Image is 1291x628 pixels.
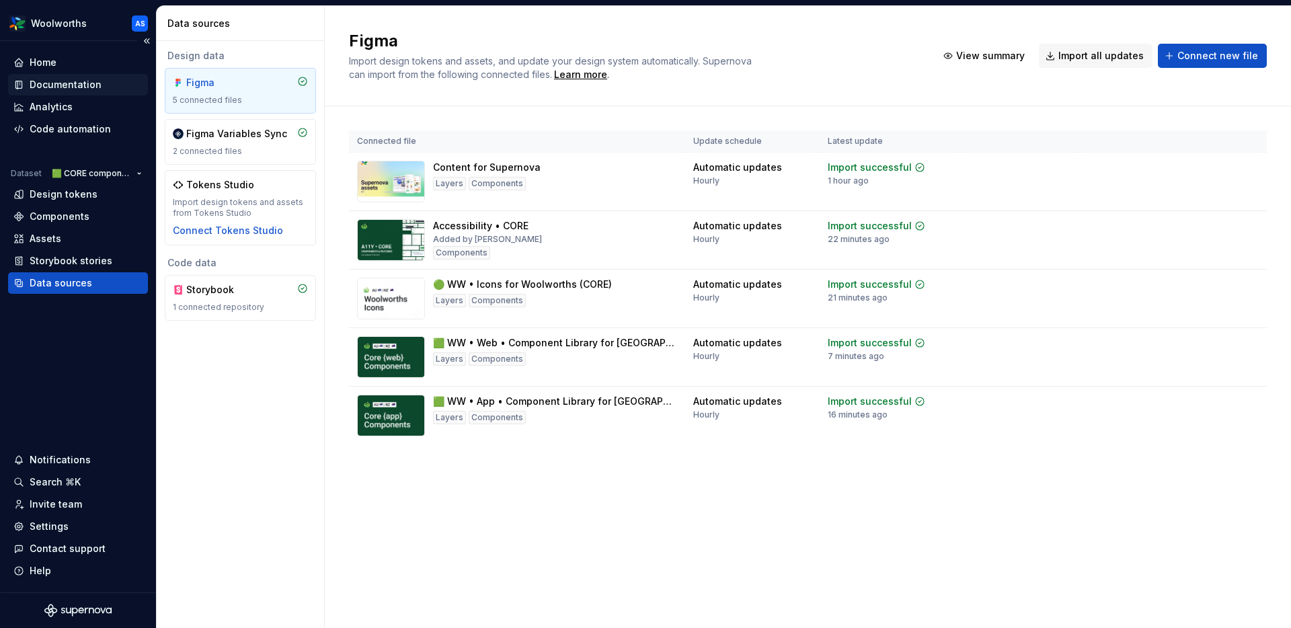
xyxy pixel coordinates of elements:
th: Connected file [349,130,685,153]
a: Learn more [554,68,607,81]
a: Documentation [8,74,148,95]
a: Storybook1 connected repository [165,275,316,321]
div: Design data [165,49,316,63]
div: Documentation [30,78,102,91]
svg: Supernova Logo [44,604,112,617]
button: Import all updates [1039,44,1152,68]
div: Components [433,246,490,260]
button: Connect new file [1158,44,1267,68]
a: Data sources [8,272,148,294]
button: Notifications [8,449,148,471]
div: Design tokens [30,188,97,201]
a: Home [8,52,148,73]
button: Search ⌘K [8,471,148,493]
div: 7 minutes ago [828,351,884,362]
th: Update schedule [685,130,820,153]
button: Contact support [8,538,148,559]
div: 16 minutes ago [828,409,888,420]
div: Code data [165,256,316,270]
span: Import design tokens and assets, and update your design system automatically. Supernova can impor... [349,55,754,80]
span: 🟩 CORE components [52,168,131,179]
div: Import successful [828,336,912,350]
div: Figma Variables Sync [186,127,287,141]
button: Connect Tokens Studio [173,224,283,237]
div: Import successful [828,219,912,233]
div: Layers [433,411,466,424]
button: View summary [937,44,1033,68]
div: Automatic updates [693,336,782,350]
div: Data sources [30,276,92,290]
div: Help [30,564,51,578]
div: 21 minutes ago [828,292,888,303]
div: Home [30,56,56,69]
div: Added by [PERSON_NAME] [433,234,542,245]
div: Automatic updates [693,219,782,233]
div: Code automation [30,122,111,136]
span: Connect new file [1177,49,1258,63]
div: Layers [433,177,466,190]
div: 🟩 WW • App • Component Library for [GEOGRAPHIC_DATA] (CORE) [433,395,677,408]
div: Hourly [693,409,719,420]
a: Components [8,206,148,227]
div: Layers [433,294,466,307]
div: Import successful [828,395,912,408]
div: Import design tokens and assets from Tokens Studio [173,197,308,219]
img: 551ca721-6c59-42a7-accd-e26345b0b9d6.png [9,15,26,32]
a: Figma5 connected files [165,68,316,114]
h2: Figma [349,30,921,52]
div: Content for Supernova [433,161,541,174]
div: 🟢 WW • Icons for Woolworths (CORE) [433,278,612,291]
div: Invite team [30,498,82,511]
div: Hourly [693,234,719,245]
div: Hourly [693,351,719,362]
div: 5 connected files [173,95,308,106]
div: Hourly [693,292,719,303]
div: Hourly [693,175,719,186]
button: Help [8,560,148,582]
div: Components [469,177,526,190]
div: Storybook stories [30,254,112,268]
a: Storybook stories [8,250,148,272]
div: Dataset [11,168,42,179]
div: Import successful [828,278,912,291]
a: Invite team [8,494,148,515]
div: Woolworths [31,17,87,30]
a: Figma Variables Sync2 connected files [165,119,316,165]
div: Components [469,411,526,424]
a: Code automation [8,118,148,140]
div: 🟩 WW • Web • Component Library for [GEOGRAPHIC_DATA] (CORE) [433,336,677,350]
div: Automatic updates [693,161,782,174]
div: Analytics [30,100,73,114]
a: Analytics [8,96,148,118]
div: 2 connected files [173,146,308,157]
div: Storybook [186,283,251,297]
div: Components [469,352,526,366]
a: Assets [8,228,148,249]
div: 1 hour ago [828,175,869,186]
div: Layers [433,352,466,366]
div: Accessibility • CORE [433,219,529,233]
div: Components [30,210,89,223]
a: Tokens StudioImport design tokens and assets from Tokens StudioConnect Tokens Studio [165,170,316,245]
div: Components [469,294,526,307]
a: Design tokens [8,184,148,205]
span: . [552,70,609,80]
th: Latest update [820,130,960,153]
div: Assets [30,232,61,245]
span: Import all updates [1058,49,1144,63]
div: Contact support [30,542,106,555]
span: View summary [956,49,1025,63]
div: 1 connected repository [173,302,308,313]
div: 22 minutes ago [828,234,890,245]
div: AS [135,18,145,29]
div: Import successful [828,161,912,174]
div: Data sources [167,17,319,30]
button: WoolworthsAS [3,9,153,38]
div: Search ⌘K [30,475,81,489]
div: Notifications [30,453,91,467]
div: Tokens Studio [186,178,254,192]
button: 🟩 CORE components [46,164,148,183]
